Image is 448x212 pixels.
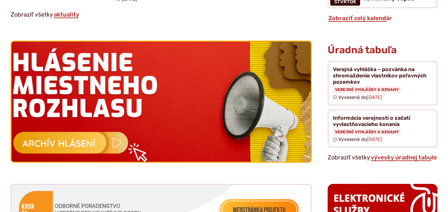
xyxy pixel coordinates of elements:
a: Zobraziť celú úradnú tabuľu [370,154,437,161]
a: Zobraziť všetky aktuality [53,11,80,18]
a: Zobraziť celý kalendár [328,15,393,22]
h3: Úradná tabuľa [328,45,397,56]
a: Informácia verejnosti o začatí vyvlastňovacieho konania Verejné vyhlášky a oznamy Vyvesené do[DATE] [328,109,437,148]
p: Zobraziť všetky [328,153,437,163]
a: Verejná vyhláška – pozvánka na zhromaždenie vlastníkov poľovných pozemkov Verejné vyhlášky a ozna... [328,61,437,106]
p: Zobraziť všetky [11,10,312,20]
